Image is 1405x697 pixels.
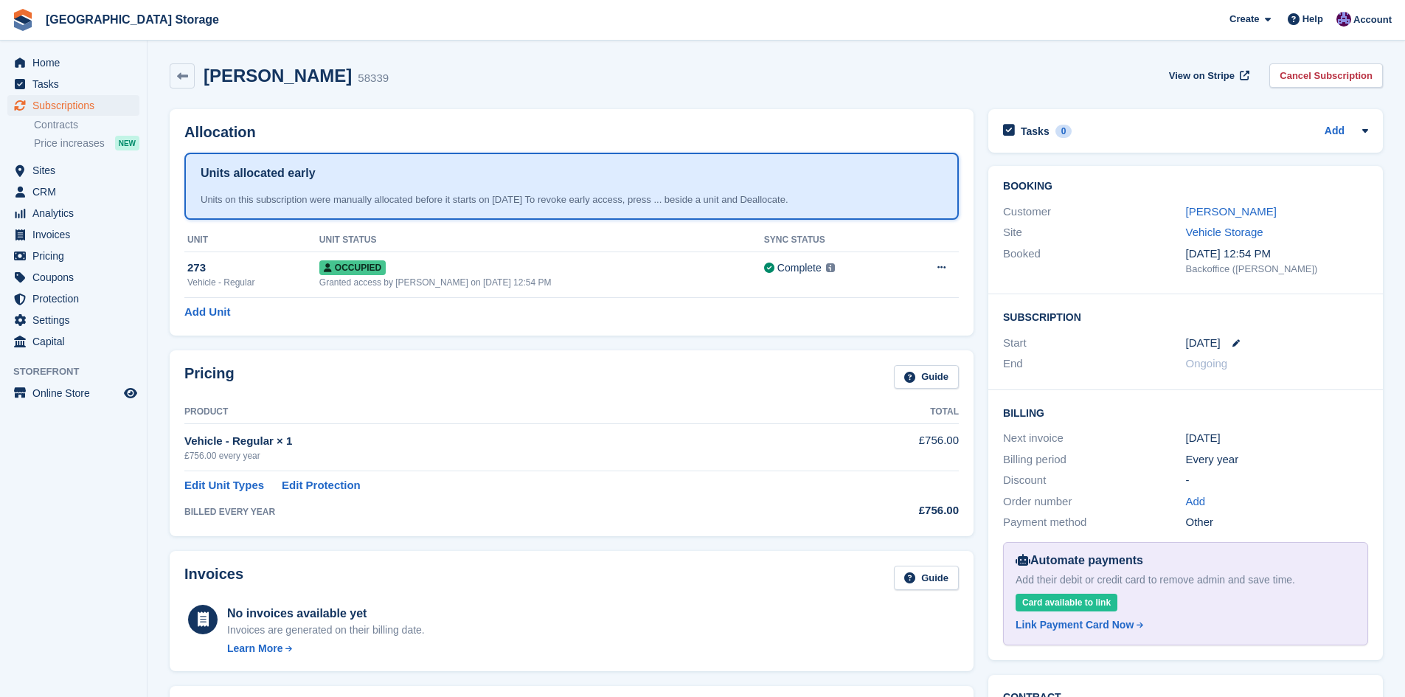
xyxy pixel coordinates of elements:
[1186,472,1368,489] div: -
[1186,357,1228,370] span: Ongoing
[319,229,764,252] th: Unit Status
[1003,246,1185,277] div: Booked
[1016,552,1356,569] div: Automate payments
[7,267,139,288] a: menu
[115,136,139,150] div: NEW
[201,193,943,207] div: Units on this subscription were manually allocated before it starts on [DATE] To revoke early acc...
[7,203,139,223] a: menu
[7,181,139,202] a: menu
[184,449,816,462] div: £756.00 every year
[1186,430,1368,447] div: [DATE]
[1003,204,1185,221] div: Customer
[227,623,425,638] div: Invoices are generated on their billing date.
[184,400,816,424] th: Product
[7,246,139,266] a: menu
[777,260,822,276] div: Complete
[32,181,121,202] span: CRM
[1003,181,1368,193] h2: Booking
[1003,224,1185,241] div: Site
[319,276,764,289] div: Granted access by [PERSON_NAME] on [DATE] 12:54 PM
[187,276,319,289] div: Vehicle - Regular
[1186,205,1277,218] a: [PERSON_NAME]
[1186,514,1368,531] div: Other
[1325,123,1345,140] a: Add
[184,304,230,321] a: Add Unit
[34,136,105,150] span: Price increases
[894,566,959,590] a: Guide
[1186,262,1368,277] div: Backoffice ([PERSON_NAME])
[826,263,835,272] img: icon-info-grey-7440780725fd019a000dd9b08b2336e03edf1995a4989e88bcd33f0948082b44.svg
[227,605,425,623] div: No invoices available yet
[1269,63,1383,88] a: Cancel Subscription
[1003,514,1185,531] div: Payment method
[7,160,139,181] a: menu
[1003,430,1185,447] div: Next invoice
[7,224,139,245] a: menu
[1016,617,1134,633] div: Link Payment Card Now
[282,477,361,494] a: Edit Protection
[1229,12,1259,27] span: Create
[184,477,264,494] a: Edit Unit Types
[12,9,34,31] img: stora-icon-8386f47178a22dfd0bd8f6a31ec36ba5ce8667c1dd55bd0f319d3a0aa187defe.svg
[7,383,139,403] a: menu
[13,364,147,379] span: Storefront
[1169,69,1235,83] span: View on Stripe
[32,160,121,181] span: Sites
[816,400,959,424] th: Total
[1186,226,1263,238] a: Vehicle Storage
[32,383,121,403] span: Online Store
[227,641,282,656] div: Learn More
[204,66,352,86] h2: [PERSON_NAME]
[32,95,121,116] span: Subscriptions
[1302,12,1323,27] span: Help
[1003,405,1368,420] h2: Billing
[227,641,425,656] a: Learn More
[32,52,121,73] span: Home
[34,118,139,132] a: Contracts
[319,260,386,275] span: Occupied
[1016,572,1356,588] div: Add their debit or credit card to remove admin and save time.
[7,310,139,330] a: menu
[34,135,139,151] a: Price increases NEW
[1003,309,1368,324] h2: Subscription
[816,424,959,471] td: £756.00
[32,203,121,223] span: Analytics
[32,224,121,245] span: Invoices
[184,365,235,389] h2: Pricing
[1003,335,1185,352] div: Start
[184,124,959,141] h2: Allocation
[7,331,139,352] a: menu
[187,260,319,277] div: 273
[32,288,121,309] span: Protection
[184,505,816,519] div: BILLED EVERY YEAR
[32,310,121,330] span: Settings
[32,267,121,288] span: Coupons
[7,288,139,309] a: menu
[1003,493,1185,510] div: Order number
[764,229,900,252] th: Sync Status
[32,331,121,352] span: Capital
[1336,12,1351,27] img: Hollie Harvey
[1186,335,1221,352] time: 2025-09-01 00:00:00 UTC
[1055,125,1072,138] div: 0
[7,52,139,73] a: menu
[1021,125,1050,138] h2: Tasks
[184,229,319,252] th: Unit
[1186,493,1206,510] a: Add
[358,70,389,87] div: 58339
[32,246,121,266] span: Pricing
[1353,13,1392,27] span: Account
[32,74,121,94] span: Tasks
[184,433,816,450] div: Vehicle - Regular × 1
[7,74,139,94] a: menu
[184,566,243,590] h2: Invoices
[816,502,959,519] div: £756.00
[894,365,959,389] a: Guide
[1163,63,1252,88] a: View on Stripe
[201,164,316,182] h1: Units allocated early
[40,7,225,32] a: [GEOGRAPHIC_DATA] Storage
[1003,472,1185,489] div: Discount
[1003,356,1185,372] div: End
[1186,246,1368,263] div: [DATE] 12:54 PM
[122,384,139,402] a: Preview store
